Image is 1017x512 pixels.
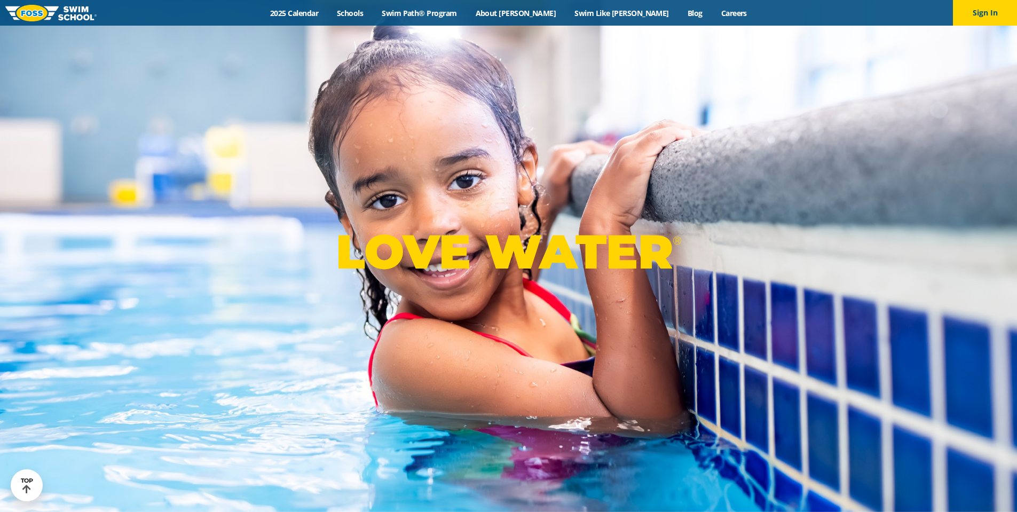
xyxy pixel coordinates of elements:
a: Careers [712,8,756,18]
a: Swim Path® Program [373,8,466,18]
div: TOP [21,477,33,494]
a: 2025 Calendar [261,8,328,18]
img: FOSS Swim School Logo [5,5,97,21]
a: Schools [328,8,373,18]
p: LOVE WATER [336,223,681,280]
a: About [PERSON_NAME] [466,8,565,18]
sup: ® [673,234,681,247]
a: Swim Like [PERSON_NAME] [565,8,679,18]
a: Blog [678,8,712,18]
